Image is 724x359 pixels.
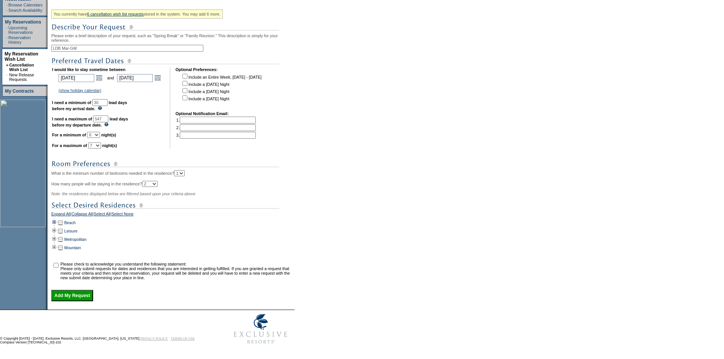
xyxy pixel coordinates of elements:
[6,63,8,67] b: »
[52,100,91,105] b: I need a minimum of
[52,100,127,111] b: lead days before my arrival date.
[101,133,116,137] b: night(s)
[176,111,229,116] b: Optional Notification Email:
[9,63,34,72] a: Cancellation Wish List
[9,73,34,82] a: New Release Requests
[8,8,42,13] a: Search Availability
[51,7,293,301] div: Please enter a brief description of your request, such as "Spring Break" or "Family Reunion." Thi...
[60,262,292,280] td: Please check to acknowledge you understand the following statement: Please only submit requests f...
[176,132,256,139] td: 3.
[117,74,153,82] input: Date format: M/D/Y. Shortcut keys: [T] for Today. [UP] or [.] for Next Day. [DOWN] or [,] for Pre...
[5,19,41,25] a: My Reservations
[64,245,81,250] a: Mountain
[6,3,8,7] td: ·
[51,159,279,169] img: subTtlRoomPreferences.gif
[51,212,293,218] div: | | |
[52,67,125,72] b: I would like to stay sometime between
[176,124,256,131] td: 2.
[52,117,92,121] b: I need a maximum of
[154,74,162,82] a: Open the calendar popup.
[52,143,87,148] b: For a maximum of
[181,73,261,106] td: Include an Entire Week, [DATE] - [DATE] Include a [DATE] Night Include a [DATE] Night Include a [...
[51,290,93,301] input: Add My Request
[52,117,128,127] b: lead days before my departure date.
[64,220,76,225] a: Beach
[5,89,34,94] a: My Contracts
[51,9,223,19] div: You currently have stored in the system. You may add 6 more.
[176,67,218,72] b: Optional Preferences:
[5,51,38,62] a: My Reservation Wish List
[6,25,8,35] td: ·
[59,74,94,82] input: Date format: M/D/Y. Shortcut keys: [T] for Today. [UP] or [.] for Next Day. [DOWN] or [,] for Pre...
[64,237,87,242] a: Metropolitan
[71,212,93,218] a: Collapse All
[6,35,8,44] td: ·
[8,25,33,35] a: Upcoming Reservations
[95,74,103,82] a: Open the calendar popup.
[8,3,43,7] a: Browse Calendars
[51,191,195,196] span: Note: the residences displayed below are filtered based upon your criteria above
[111,212,133,218] a: Select None
[64,229,78,233] a: Leisure
[51,212,70,218] a: Expand All
[94,212,111,218] a: Select All
[87,12,144,16] a: 6 cancellation wish list requests
[6,73,8,82] td: ·
[106,73,115,83] td: and
[102,143,117,148] b: night(s)
[6,8,8,13] td: ·
[104,122,109,127] img: questionMark_lightBlue.gif
[171,337,195,340] a: TERMS OF USE
[98,106,102,110] img: questionMark_lightBlue.gif
[140,337,168,340] a: PRIVACY POLICY
[227,310,295,348] img: Exclusive Resorts
[59,88,101,93] a: (show holiday calendar)
[8,35,31,44] a: Reservation History
[176,117,256,123] td: 1.
[52,133,86,137] b: For a minimum of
